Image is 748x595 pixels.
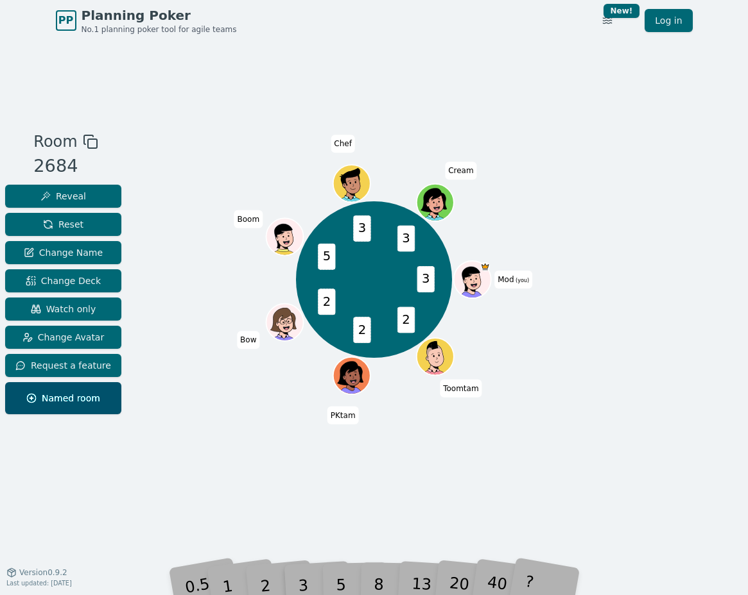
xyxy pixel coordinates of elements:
span: Room [33,130,77,153]
span: Reset [43,218,83,231]
span: Version 0.9.2 [19,567,67,578]
button: Reset [5,213,121,236]
button: Click to change your avatar [455,262,490,297]
span: 2 [397,307,415,333]
span: Named room [26,392,100,405]
button: Change Deck [5,269,121,292]
span: Change Deck [26,274,101,287]
span: Change Name [24,246,103,259]
span: Planning Poker [82,6,237,24]
span: Watch only [31,303,96,315]
div: 2684 [33,153,98,180]
span: Click to change your name [237,331,259,349]
span: Click to change your name [331,135,355,153]
span: Click to change your name [445,162,476,180]
span: 3 [417,267,435,293]
button: Change Avatar [5,326,121,349]
div: New! [604,4,640,18]
span: 2 [354,317,371,344]
span: Click to change your name [327,406,359,424]
button: Version0.9.2 [6,567,67,578]
span: (you) [514,278,530,283]
span: Reveal [40,190,86,203]
span: Click to change your name [234,210,263,228]
button: Request a feature [5,354,121,377]
span: Request a feature [15,359,111,372]
span: Mod is the host [481,262,491,272]
button: Reveal [5,185,121,208]
span: Click to change your name [494,271,532,289]
span: Change Avatar [22,331,105,344]
span: PP [58,13,73,28]
span: Click to change your name [440,380,482,398]
span: 3 [354,215,371,242]
span: No.1 planning poker tool for agile teams [82,24,237,35]
span: 3 [397,226,415,252]
button: Named room [5,382,121,414]
a: Log in [645,9,692,32]
button: New! [596,9,619,32]
a: PPPlanning PokerNo.1 planning poker tool for agile teams [56,6,237,35]
span: 5 [318,244,336,270]
span: 2 [318,289,336,315]
span: Last updated: [DATE] [6,580,72,587]
button: Watch only [5,297,121,321]
button: Change Name [5,241,121,264]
